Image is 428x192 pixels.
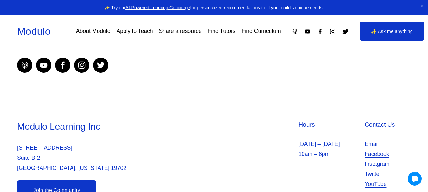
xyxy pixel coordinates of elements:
a: YouTube [365,179,386,189]
a: YouTube [36,58,51,73]
a: Twitter [342,28,349,35]
a: Find Tutors [208,26,236,37]
a: Twitter [93,58,108,73]
a: Facebook [365,149,389,159]
a: ✨ Ask me anything [360,22,424,41]
h4: Hours [298,121,361,129]
a: AI-Powered Learning Concierge [125,5,190,10]
a: Apply to Teach [116,26,153,37]
a: Instagram [329,28,336,35]
a: YouTube [304,28,311,35]
a: Share a resource [159,26,202,37]
p: [STREET_ADDRESS] Suite B-2 [GEOGRAPHIC_DATA], [US_STATE] 19702 [17,143,212,173]
a: Twitter [365,169,381,179]
a: Modulo [17,26,51,37]
a: Instagram [365,159,389,169]
a: Facebook [55,58,70,73]
a: Find Curriculum [242,26,281,37]
a: Facebook [317,28,323,35]
a: Apple Podcasts [17,58,32,73]
a: About Modulo [76,26,111,37]
p: [DATE] – [DATE] 10am – 6pm [298,139,361,159]
h4: Contact Us [365,121,411,129]
a: Instagram [74,58,89,73]
a: Email [365,139,379,149]
a: Apple Podcasts [292,28,298,35]
h3: Modulo Learning Inc [17,121,212,133]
